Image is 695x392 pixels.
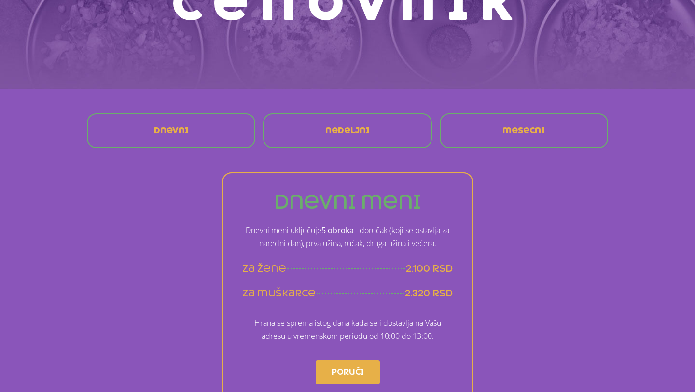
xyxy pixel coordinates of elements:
[332,364,364,380] span: Poruči
[495,119,553,142] a: mesecni
[242,263,286,275] span: za žene
[316,360,380,384] a: Poruči
[318,119,377,142] a: nedeljni
[321,225,354,236] strong: 5 obroka
[325,127,370,135] span: nedeljni
[406,263,453,275] span: 2.100 rsd
[242,287,316,299] span: za muškarce
[242,224,453,250] p: Dnevni meni uključuje – doručak (koji se ostavlja za naredni dan), prva užina, ručak, druga užina...
[405,287,453,299] span: 2.320 rsd
[146,119,196,142] a: Dnevni
[242,193,453,211] h3: dnevni meni
[502,127,545,135] span: mesecni
[154,127,189,135] span: Dnevni
[242,317,453,343] p: Hrana se sprema istog dana kada se i dostavlja na Vašu adresu u vremenskom periodu od 10:00 do 13...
